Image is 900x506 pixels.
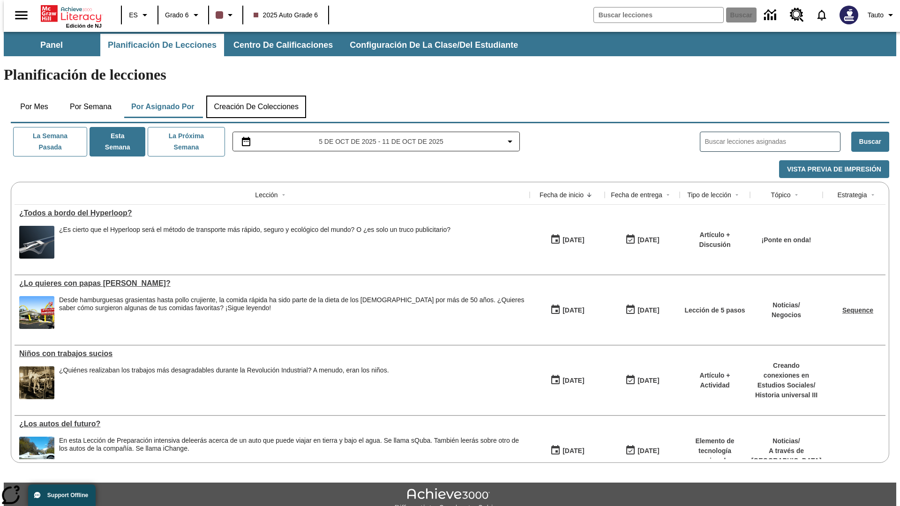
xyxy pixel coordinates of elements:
[547,231,587,249] button: 07/21/25: Primer día en que estuvo disponible la lección
[19,279,525,288] div: ¿Lo quieres con papas fritas?
[684,436,745,466] p: Elemento de tecnología mejorada
[622,231,662,249] button: 06/30/26: Último día en que podrá accederse la lección
[59,437,525,453] div: En esta Lección de Preparación intensiva de
[28,484,96,506] button: Support Offline
[622,442,662,460] button: 08/01/26: Último día en que podrá accederse la lección
[810,3,834,27] a: Notificaciones
[47,492,88,499] span: Support Offline
[13,127,87,156] button: La semana pasada
[342,34,525,56] button: Configuración de la clase/del estudiante
[547,301,587,319] button: 07/14/25: Primer día en que estuvo disponible la lección
[19,366,54,399] img: foto en blanco y negro de dos niños parados sobre una pieza de maquinaria pesada
[206,96,306,118] button: Creación de colecciones
[19,279,525,288] a: ¿Lo quieres con papas fritas?, Lecciones
[562,445,584,457] div: [DATE]
[842,306,873,314] a: Sequence
[165,10,189,20] span: Grado 6
[772,310,801,320] p: Negocios
[19,209,525,217] div: ¿Todos a bordo del Hyperloop?
[868,10,884,20] span: Tauto
[755,361,818,390] p: Creando conexiones en Estudios Sociales /
[755,390,818,400] p: Historia universal III
[148,127,225,156] button: La próxima semana
[100,34,224,56] button: Planificación de lecciones
[547,442,587,460] button: 07/01/25: Primer día en que estuvo disponible la lección
[59,296,525,312] div: Desde hamburguesas grasientas hasta pollo crujiente, la comida rápida ha sido parte de la dieta d...
[705,135,840,149] input: Buscar lecciones asignadas
[254,10,318,20] span: 2025 Auto Grade 6
[108,40,217,51] span: Planificación de lecciones
[59,296,525,329] div: Desde hamburguesas grasientas hasta pollo crujiente, la comida rápida ha sido parte de la dieta d...
[5,34,98,56] button: Panel
[611,190,662,200] div: Fecha de entrega
[637,305,659,316] div: [DATE]
[784,2,810,28] a: Centro de recursos, Se abrirá en una pestaña nueva.
[11,96,58,118] button: Por mes
[19,296,54,329] img: Uno de los primeros locales de McDonald's, con el icónico letrero rojo y los arcos amarillos.
[834,3,864,27] button: Escoja un nuevo avatar
[7,1,35,29] button: Abrir el menú lateral
[731,189,742,201] button: Sort
[562,234,584,246] div: [DATE]
[255,190,277,200] div: Lección
[19,437,54,469] img: Un automóvil de alta tecnología flotando en el agua.
[762,235,811,245] p: ¡Ponte en onda!
[687,190,731,200] div: Tipo de lección
[751,446,822,466] p: A través de [GEOGRAPHIC_DATA]
[278,189,289,201] button: Sort
[233,40,333,51] span: Centro de calificaciones
[837,190,867,200] div: Estrategia
[59,437,525,469] div: En esta Lección de Preparación intensiva de leerás acerca de un auto que puede viajar en tierra y...
[124,96,202,118] button: Por asignado por
[226,34,340,56] button: Centro de calificaciones
[62,96,119,118] button: Por semana
[637,375,659,387] div: [DATE]
[772,300,801,310] p: Noticias /
[319,137,443,147] span: 5 de oct de 2025 - 11 de oct de 2025
[851,132,889,152] button: Buscar
[771,190,790,200] div: Tópico
[4,66,896,83] h1: Planificación de lecciones
[779,160,889,179] button: Vista previa de impresión
[684,230,745,250] p: Artículo + Discusión
[751,436,822,446] p: Noticias /
[584,189,595,201] button: Sort
[59,226,450,259] span: ¿Es cierto que el Hyperloop será el método de transporte más rápido, seguro y ecológico del mundo...
[59,437,519,452] testabrev: leerás acerca de un auto que puede viajar en tierra y bajo el agua. Se llama sQuba. También leerá...
[594,7,723,22] input: Buscar campo
[41,4,102,23] a: Portada
[161,7,205,23] button: Grado: Grado 6, Elige un grado
[547,372,587,389] button: 07/11/25: Primer día en que estuvo disponible la lección
[19,350,525,358] div: Niños con trabajos sucios
[4,32,896,56] div: Subbarra de navegación
[562,305,584,316] div: [DATE]
[19,420,525,428] div: ¿Los autos del futuro?
[19,209,525,217] a: ¿Todos a bordo del Hyperloop?, Lecciones
[4,34,526,56] div: Subbarra de navegación
[622,301,662,319] button: 07/20/26: Último día en que podrá accederse la lección
[540,190,584,200] div: Fecha de inicio
[840,6,858,24] img: Avatar
[637,234,659,246] div: [DATE]
[129,10,138,20] span: ES
[125,7,155,23] button: Lenguaje: ES, Selecciona un idioma
[562,375,584,387] div: [DATE]
[637,445,659,457] div: [DATE]
[212,7,240,23] button: El color de la clase es café oscuro. Cambiar el color de la clase.
[791,189,802,201] button: Sort
[237,136,516,147] button: Seleccione el intervalo de fechas opción del menú
[864,7,900,23] button: Perfil/Configuración
[684,305,745,315] p: Lección de 5 pasos
[59,226,450,234] div: ¿Es cierto que el Hyperloop será el método de transporte más rápido, seguro y ecológico del mundo...
[758,2,784,28] a: Centro de información
[59,366,389,399] div: ¿Quiénes realizaban los trabajos más desagradables durante la Revolución Industrial? A menudo, er...
[504,136,516,147] svg: Collapse Date Range Filter
[19,420,525,428] a: ¿Los autos del futuro? , Lecciones
[40,40,63,51] span: Panel
[41,3,102,29] div: Portada
[59,366,389,374] div: ¿Quiénes realizaban los trabajos más desagradables durante la Revolución Industrial? A menudo, er...
[684,371,745,390] p: Artículo + Actividad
